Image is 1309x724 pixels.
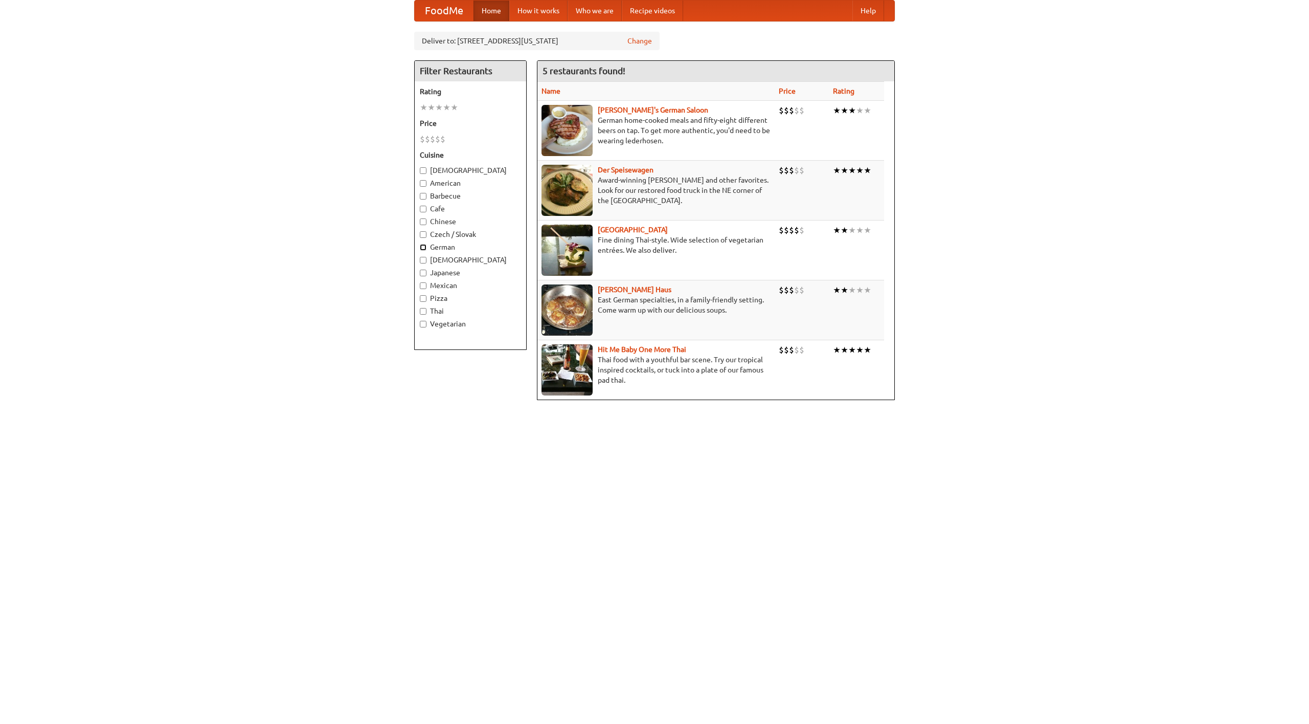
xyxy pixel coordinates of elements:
a: Hit Me Baby One More Thai [598,345,686,354]
input: [DEMOGRAPHIC_DATA] [420,167,426,174]
input: American [420,180,426,187]
a: Price [779,87,796,95]
li: ★ [841,105,848,116]
a: Der Speisewagen [598,166,653,174]
li: ★ [841,225,848,236]
label: Mexican [420,280,521,291]
li: ★ [848,165,856,176]
li: ★ [450,102,458,113]
p: Fine dining Thai-style. Wide selection of vegetarian entrées. We also deliver. [541,235,771,255]
li: ★ [856,225,864,236]
img: babythai.jpg [541,344,593,396]
li: ★ [864,105,871,116]
li: $ [789,284,794,296]
li: $ [784,165,789,176]
li: ★ [856,344,864,356]
img: kohlhaus.jpg [541,284,593,336]
label: Vegetarian [420,319,521,329]
li: $ [799,105,804,116]
a: FoodMe [415,1,473,21]
a: [PERSON_NAME]'s German Saloon [598,106,708,114]
li: $ [789,344,794,356]
a: Help [852,1,884,21]
li: ★ [856,105,864,116]
label: [DEMOGRAPHIC_DATA] [420,255,521,265]
li: $ [794,225,799,236]
li: $ [784,284,789,296]
a: Rating [833,87,854,95]
label: Pizza [420,293,521,303]
li: $ [799,284,804,296]
label: Czech / Slovak [420,229,521,239]
a: Change [627,36,652,46]
li: ★ [420,102,427,113]
li: $ [779,284,784,296]
input: Cafe [420,206,426,212]
a: Home [473,1,509,21]
a: Recipe videos [622,1,683,21]
li: ★ [841,165,848,176]
label: Cafe [420,204,521,214]
li: $ [794,284,799,296]
li: $ [779,165,784,176]
li: ★ [435,102,443,113]
li: $ [794,344,799,356]
label: American [420,178,521,188]
li: $ [425,134,430,145]
input: Vegetarian [420,321,426,327]
p: Award-winning [PERSON_NAME] and other favorites. Look for our restored food truck in the NE corne... [541,175,771,206]
input: Barbecue [420,193,426,200]
img: satay.jpg [541,225,593,276]
a: Who we are [568,1,622,21]
ng-pluralize: 5 restaurants found! [543,66,625,76]
label: [DEMOGRAPHIC_DATA] [420,165,521,175]
li: ★ [848,225,856,236]
label: Barbecue [420,191,521,201]
input: Chinese [420,218,426,225]
li: $ [430,134,435,145]
input: Mexican [420,282,426,289]
li: ★ [833,284,841,296]
li: $ [440,134,445,145]
input: Pizza [420,295,426,302]
input: Thai [420,308,426,315]
li: $ [794,105,799,116]
h5: Rating [420,86,521,97]
h4: Filter Restaurants [415,61,526,81]
li: $ [789,105,794,116]
li: ★ [864,344,871,356]
li: $ [779,344,784,356]
label: Chinese [420,216,521,227]
label: German [420,242,521,252]
li: $ [779,225,784,236]
p: East German specialties, in a family-friendly setting. Come warm up with our delicious soups. [541,295,771,315]
li: ★ [833,225,841,236]
li: $ [784,344,789,356]
p: Thai food with a youthful bar scene. Try our tropical inspired cocktails, or tuck into a plate of... [541,355,771,385]
a: [PERSON_NAME] Haus [598,286,671,294]
li: $ [435,134,440,145]
li: ★ [864,284,871,296]
li: $ [799,225,804,236]
li: ★ [856,284,864,296]
li: $ [420,134,425,145]
input: [DEMOGRAPHIC_DATA] [420,257,426,264]
p: German home-cooked meals and fifty-eight different beers on tap. To get more authentic, you'd nee... [541,115,771,146]
li: $ [779,105,784,116]
li: ★ [864,225,871,236]
img: speisewagen.jpg [541,165,593,216]
li: $ [799,344,804,356]
div: Deliver to: [STREET_ADDRESS][US_STATE] [414,32,660,50]
a: How it works [509,1,568,21]
h5: Price [420,118,521,128]
li: ★ [833,344,841,356]
img: esthers.jpg [541,105,593,156]
a: [GEOGRAPHIC_DATA] [598,226,668,234]
li: ★ [833,105,841,116]
li: ★ [833,165,841,176]
li: ★ [848,284,856,296]
li: $ [784,105,789,116]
